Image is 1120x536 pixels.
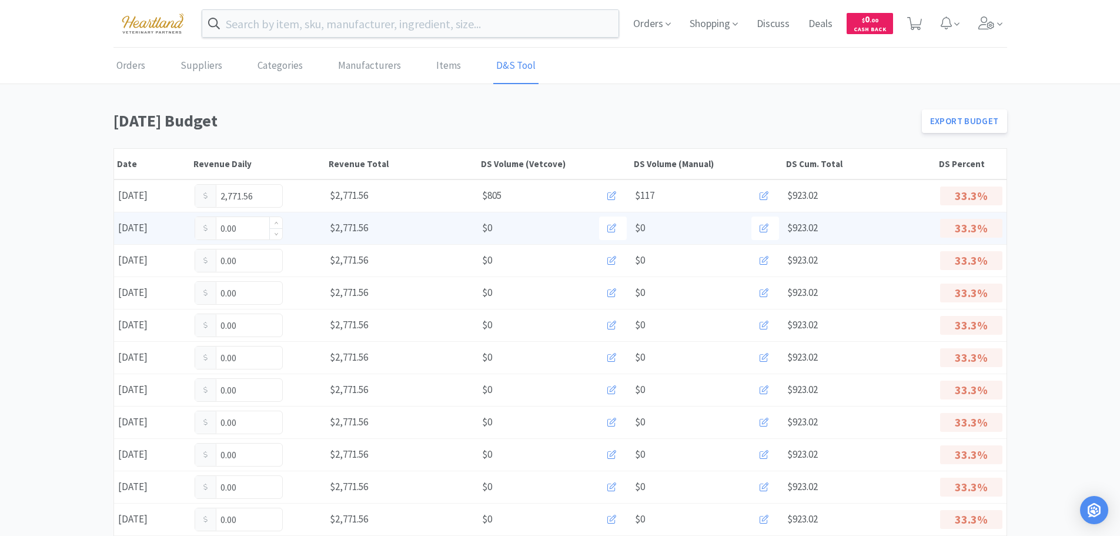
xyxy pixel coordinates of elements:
[634,158,781,169] div: DS Volume (Manual)
[940,413,1002,432] p: 33.3%
[635,382,645,398] span: $0
[922,109,1007,133] a: Export Budget
[178,48,225,84] a: Suppliers
[114,378,190,402] div: [DATE]
[940,348,1002,367] p: 33.3%
[787,286,818,299] span: $923.02
[939,158,1004,169] div: DS Percent
[113,7,192,39] img: cad7bdf275c640399d9c6e0c56f98fd2_10.png
[635,317,645,333] span: $0
[787,448,818,461] span: $923.02
[635,252,645,268] span: $0
[329,158,476,169] div: Revenue Total
[940,316,1002,335] p: 33.3%
[433,48,464,84] a: Items
[330,318,368,331] span: $2,771.56
[114,442,190,467] div: [DATE]
[862,16,865,24] span: $
[847,8,893,39] a: $0.00Cash Back
[270,228,282,239] span: Decrease Value
[114,281,190,305] div: [DATE]
[787,189,818,202] span: $923.02
[787,351,818,364] span: $923.02
[940,478,1002,497] p: 33.3%
[114,507,190,531] div: [DATE]
[854,26,886,34] span: Cash Back
[117,158,188,169] div: Date
[330,286,368,299] span: $2,771.56
[270,217,282,228] span: Increase Value
[940,251,1002,270] p: 33.3%
[202,10,619,37] input: Search by item, sku, manufacturer, ingredient, size...
[1080,496,1108,524] div: Open Intercom Messenger
[635,285,645,301] span: $0
[940,284,1002,302] p: 33.3%
[787,221,818,234] span: $923.02
[786,158,933,169] div: DS Cum. Total
[330,189,368,202] span: $2,771.56
[635,447,645,462] span: $0
[635,188,654,204] span: $117
[787,415,818,428] span: $923.02
[635,349,645,365] span: $0
[787,318,818,331] span: $923.02
[330,254,368,267] span: $2,771.56
[482,447,492,462] span: $0
[114,248,190,272] div: [DATE]
[482,511,492,527] span: $0
[940,381,1002,399] p: 33.3%
[114,345,190,369] div: [DATE]
[940,510,1002,529] p: 33.3%
[193,158,323,169] div: Revenue Daily
[493,48,539,84] a: D&S Tool
[114,216,190,240] div: [DATE]
[330,221,368,234] span: $2,771.56
[330,351,368,364] span: $2,771.56
[330,415,368,428] span: $2,771.56
[113,48,148,84] a: Orders
[635,220,645,236] span: $0
[114,410,190,434] div: [DATE]
[482,317,492,333] span: $0
[787,383,818,396] span: $923.02
[114,313,190,337] div: [DATE]
[940,445,1002,464] p: 33.3%
[870,16,878,24] span: . 00
[635,511,645,527] span: $0
[113,108,915,134] h1: [DATE] Budget
[940,187,1002,205] p: 33.3%
[862,14,878,25] span: 0
[330,448,368,461] span: $2,771.56
[330,480,368,493] span: $2,771.56
[482,414,492,430] span: $0
[482,188,502,204] span: $805
[482,252,492,268] span: $0
[482,220,492,236] span: $0
[330,512,368,525] span: $2,771.56
[635,479,645,495] span: $0
[255,48,306,84] a: Categories
[274,232,278,236] i: icon: down
[635,414,645,430] span: $0
[114,184,190,208] div: [DATE]
[482,285,492,301] span: $0
[482,349,492,365] span: $0
[481,158,628,169] div: DS Volume (Vetcove)
[482,479,492,495] span: $0
[335,48,404,84] a: Manufacturers
[330,383,368,396] span: $2,771.56
[940,219,1002,238] p: 33.3%
[274,221,278,225] i: icon: up
[804,19,837,29] a: Deals
[482,382,492,398] span: $0
[787,512,818,525] span: $923.02
[787,480,818,493] span: $923.02
[787,254,818,267] span: $923.02
[752,19,794,29] a: Discuss
[114,475,190,499] div: [DATE]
